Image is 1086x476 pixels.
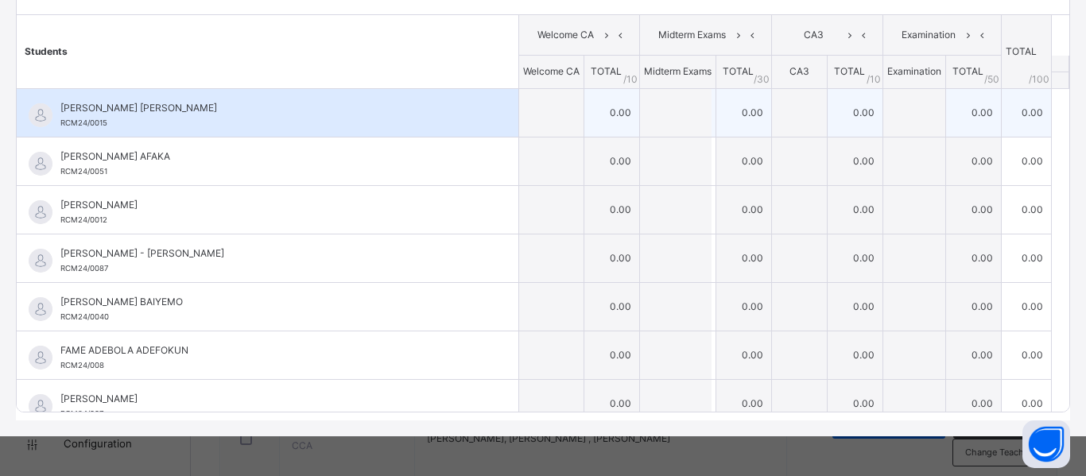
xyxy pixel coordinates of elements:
span: Midterm Exams [644,65,712,77]
td: 0.00 [584,379,639,428]
td: 0.00 [827,282,882,331]
td: 0.00 [945,379,1001,428]
td: 0.00 [584,88,639,137]
td: 0.00 [1001,282,1051,331]
img: default.svg [29,103,52,127]
span: Welcome CA [531,28,600,42]
span: [PERSON_NAME] AFAKA [60,149,483,164]
span: / 30 [754,72,770,87]
td: 0.00 [827,137,882,185]
button: Open asap [1022,420,1070,468]
th: TOTAL [1001,15,1051,89]
span: Midterm Exams [652,28,732,42]
td: 0.00 [716,234,771,282]
td: 0.00 [827,185,882,234]
td: 0.00 [1001,88,1051,137]
span: RCM24/007 [60,409,103,418]
td: 0.00 [827,88,882,137]
td: 0.00 [827,379,882,428]
span: [PERSON_NAME] BAIYEMO [60,295,483,309]
td: 0.00 [584,137,639,185]
span: TOTAL [834,65,865,77]
td: 0.00 [945,282,1001,331]
span: RCM24/0015 [60,118,107,127]
img: default.svg [29,297,52,321]
td: 0.00 [945,88,1001,137]
td: 0.00 [945,331,1001,379]
span: FAME ADEBOLA ADEFOKUN [60,343,483,358]
span: TOTAL [952,65,983,77]
img: default.svg [29,249,52,273]
td: 0.00 [1001,234,1051,282]
td: 0.00 [1001,379,1051,428]
span: TOTAL [591,65,622,77]
td: 0.00 [1001,185,1051,234]
td: 0.00 [827,234,882,282]
td: 0.00 [945,137,1001,185]
td: 0.00 [584,331,639,379]
td: 0.00 [716,137,771,185]
td: 0.00 [1001,137,1051,185]
span: CA3 [789,65,809,77]
span: /100 [1029,72,1049,87]
img: default.svg [29,346,52,370]
img: default.svg [29,394,52,418]
td: 0.00 [945,234,1001,282]
td: 0.00 [716,379,771,428]
td: 0.00 [827,331,882,379]
span: RCM24/0051 [60,167,107,176]
span: RCM24/0040 [60,312,109,321]
span: Students [25,45,68,57]
span: / 10 [867,72,881,87]
td: 0.00 [584,282,639,331]
span: [PERSON_NAME] [60,392,483,406]
td: 0.00 [1001,331,1051,379]
span: TOTAL [723,65,754,77]
span: / 50 [984,72,999,87]
img: default.svg [29,152,52,176]
span: Welcome CA [523,65,580,77]
td: 0.00 [716,185,771,234]
td: 0.00 [716,331,771,379]
span: Examination [895,28,962,42]
span: Examination [887,65,941,77]
span: [PERSON_NAME] [PERSON_NAME] [60,101,483,115]
td: 0.00 [945,185,1001,234]
span: RCM24/0012 [60,215,107,224]
td: 0.00 [584,234,639,282]
span: / 10 [623,72,638,87]
img: default.svg [29,200,52,224]
span: [PERSON_NAME] - [PERSON_NAME] [60,246,483,261]
span: CA3 [784,28,844,42]
td: 0.00 [584,185,639,234]
span: RCM24/0087 [60,264,108,273]
td: 0.00 [716,88,771,137]
td: 0.00 [716,282,771,331]
span: RCM24/008 [60,361,104,370]
span: [PERSON_NAME] [60,198,483,212]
